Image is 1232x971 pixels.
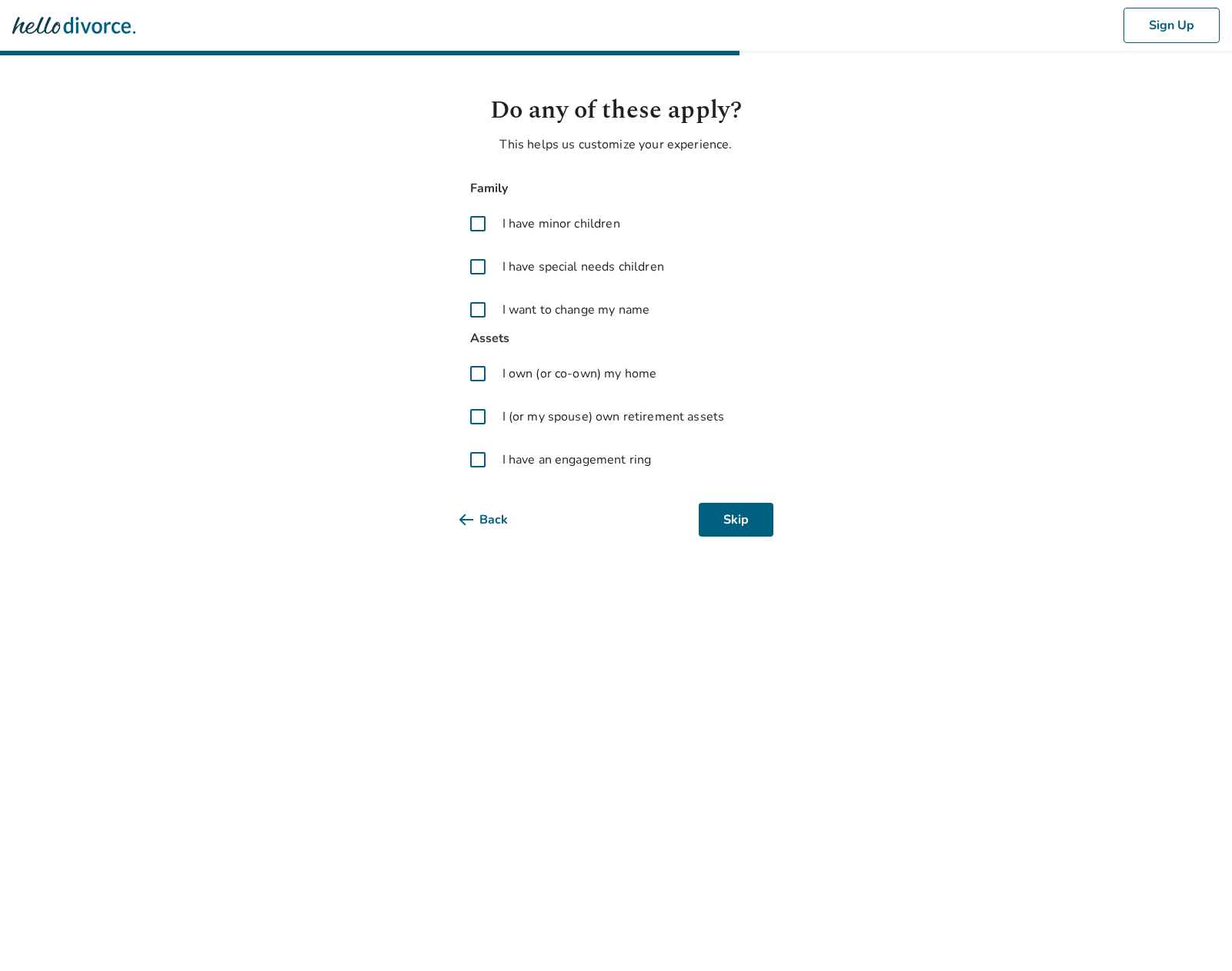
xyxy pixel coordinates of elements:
p: This helps us customize your experience. [459,135,773,154]
span: I have special needs children [502,258,664,276]
img: Hello Divorce Logo [12,10,135,41]
button: Skip [699,503,773,537]
span: Family [459,178,773,199]
span: I own (or co-own) my home [502,364,657,383]
span: I have an engagement ring [502,451,652,469]
span: Assets [459,328,773,349]
span: I (or my spouse) own retirement assets [502,407,725,426]
button: Back [459,503,533,537]
span: I want to change my name [502,301,650,319]
button: Sign Up [1123,8,1220,43]
span: I have minor children [502,214,620,233]
h1: Do any of these apply? [459,92,773,129]
iframe: Chat Widget [1155,897,1232,971]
